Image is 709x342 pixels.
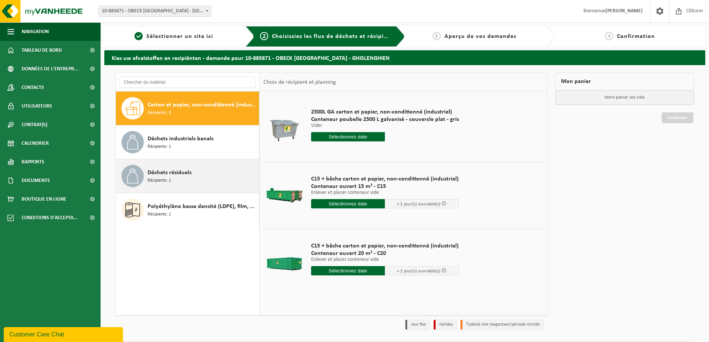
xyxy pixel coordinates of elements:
span: Tableau de bord [22,41,62,60]
span: Navigation [22,22,49,41]
span: Carton et papier, non-conditionné (industriel) [148,100,257,109]
span: Récipients: 1 [148,211,171,218]
span: + 2 jour(s) ouvrable(s) [397,202,440,207]
span: Documents [22,171,50,190]
span: Aperçu de vos demandes [444,33,516,39]
span: Conditions d'accepta... [22,208,78,227]
p: Vider [311,123,459,128]
li: Jour fixe [405,320,430,330]
button: Polyéthylène basse densité (LDPE), film, en vrac, naturel Récipients: 1 [116,193,259,227]
span: Boutique en ligne [22,190,66,208]
span: Récipients: 1 [148,143,171,150]
span: Conteneur ouvert 15 m³ - C15 [311,183,459,190]
span: C15 + bâche carton et papier, non-conditionné (industriel) [311,175,459,183]
p: Enlever et placer conteneur vide [311,257,459,262]
span: Sélectionner un site ici [146,33,213,39]
span: Récipients: 3 [148,109,171,116]
span: Polyéthylène basse densité (LDPE), film, en vrac, naturel [148,202,257,211]
span: Choisissiez les flux de déchets et récipients [272,33,396,39]
div: Choix de récipient et planning [260,73,340,92]
iframe: chat widget [4,326,124,342]
p: Votre panier est vide [556,90,694,105]
span: 1 [134,32,143,40]
span: Conteneur poubelle 2500 L galvanisé - couvercle plat - gris [311,116,459,123]
span: Calendrier [22,134,49,153]
button: Carton et papier, non-conditionné (industriel) Récipients: 3 [116,92,259,125]
li: Holiday [434,320,457,330]
span: 2 [260,32,268,40]
span: 10-885871 - OBECK BELGIUM - GHISLENGHIEN [99,6,211,16]
li: Tijdelijk niet toegestaan/période limitée [460,320,544,330]
div: Mon panier [555,73,694,90]
span: 3 [433,32,441,40]
a: Continuer [662,112,693,123]
a: 1Sélectionner un site ici [108,32,240,41]
p: Enlever et placer conteneur vide [311,190,459,195]
span: C15 + bâche carton et papier, non-conditionné (industriel) [311,242,459,250]
span: + 2 jour(s) ouvrable(s) [397,269,440,274]
input: Chercher du matériel [120,77,256,88]
span: Contrat(s) [22,115,47,134]
span: Conteneur ouvert 20 m³ - C20 [311,250,459,257]
strong: [PERSON_NAME] [605,8,643,14]
span: Rapports [22,153,44,171]
span: Confirmation [617,33,655,39]
span: Déchets résiduels [148,168,192,177]
input: Sélectionnez date [311,266,385,275]
h2: Kies uw afvalstoffen en recipiënten - demande pour 10-885871 - OBECK [GEOGRAPHIC_DATA] - GHISLENG... [104,50,705,65]
span: Déchets industriels banals [148,134,213,143]
span: Contacts [22,78,44,97]
input: Sélectionnez date [311,132,385,141]
span: 2500L GA carton et papier, non-conditionné (industriel) [311,108,459,116]
span: 4 [605,32,613,40]
button: Déchets résiduels Récipients: 1 [116,159,259,193]
span: Récipients: 1 [148,177,171,184]
span: Utilisateurs [22,97,52,115]
span: 10-885871 - OBECK BELGIUM - GHISLENGHIEN [98,6,211,17]
input: Sélectionnez date [311,199,385,208]
span: Données de l'entrepr... [22,60,79,78]
button: Déchets industriels banals Récipients: 1 [116,125,259,159]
